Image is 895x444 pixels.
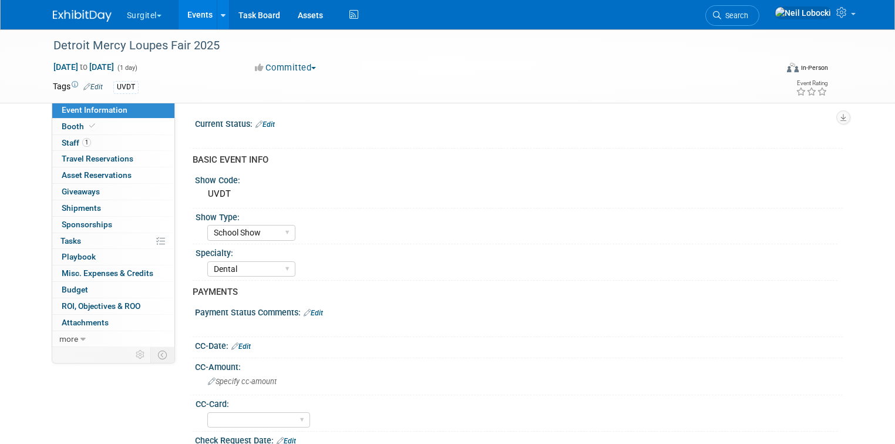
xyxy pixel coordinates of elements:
[721,11,748,20] span: Search
[196,244,837,259] div: Specialty:
[52,298,174,314] a: ROI, Objectives & ROO
[62,138,91,147] span: Staff
[49,35,762,56] div: Detroit Mercy Loupes Fair 2025
[62,170,132,180] span: Asset Reservations
[52,151,174,167] a: Travel Reservations
[52,217,174,233] a: Sponsorships
[53,80,103,94] td: Tags
[208,377,277,386] span: Specify cc-amount
[89,123,95,129] i: Booth reservation complete
[705,5,759,26] a: Search
[714,61,828,79] div: Event Format
[304,309,323,317] a: Edit
[82,138,91,147] span: 1
[52,200,174,216] a: Shipments
[83,83,103,91] a: Edit
[787,63,799,72] img: Format-Inperson.png
[800,63,828,72] div: In-Person
[62,318,109,327] span: Attachments
[52,135,174,151] a: Staff1
[195,304,843,319] div: Payment Status Comments:
[52,233,174,249] a: Tasks
[62,268,153,278] span: Misc. Expenses & Credits
[62,252,96,261] span: Playbook
[59,334,78,344] span: more
[195,115,843,130] div: Current Status:
[60,236,81,245] span: Tasks
[193,286,834,298] div: PAYMENTS
[150,347,174,362] td: Toggle Event Tabs
[196,208,837,223] div: Show Type:
[796,80,827,86] div: Event Rating
[193,154,834,166] div: BASIC EVENT INFO
[52,265,174,281] a: Misc. Expenses & Credits
[62,154,133,163] span: Travel Reservations
[52,184,174,200] a: Giveaways
[52,331,174,347] a: more
[116,64,137,72] span: (1 day)
[52,315,174,331] a: Attachments
[195,337,843,352] div: CC-Date:
[53,10,112,22] img: ExhibitDay
[251,62,321,74] button: Committed
[62,220,112,229] span: Sponsorships
[113,81,139,93] div: UVDT
[62,203,101,213] span: Shipments
[255,120,275,129] a: Edit
[52,282,174,298] a: Budget
[62,105,127,115] span: Event Information
[204,185,834,203] div: UVDT
[775,6,832,19] img: Neil Lobocki
[78,62,89,72] span: to
[62,122,97,131] span: Booth
[195,171,843,186] div: Show Code:
[52,102,174,118] a: Event Information
[195,358,843,373] div: CC-Amount:
[53,62,115,72] span: [DATE] [DATE]
[52,167,174,183] a: Asset Reservations
[130,347,151,362] td: Personalize Event Tab Strip
[196,395,837,410] div: CC-Card:
[62,285,88,294] span: Budget
[231,342,251,351] a: Edit
[52,119,174,134] a: Booth
[62,301,140,311] span: ROI, Objectives & ROO
[62,187,100,196] span: Giveaways
[52,249,174,265] a: Playbook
